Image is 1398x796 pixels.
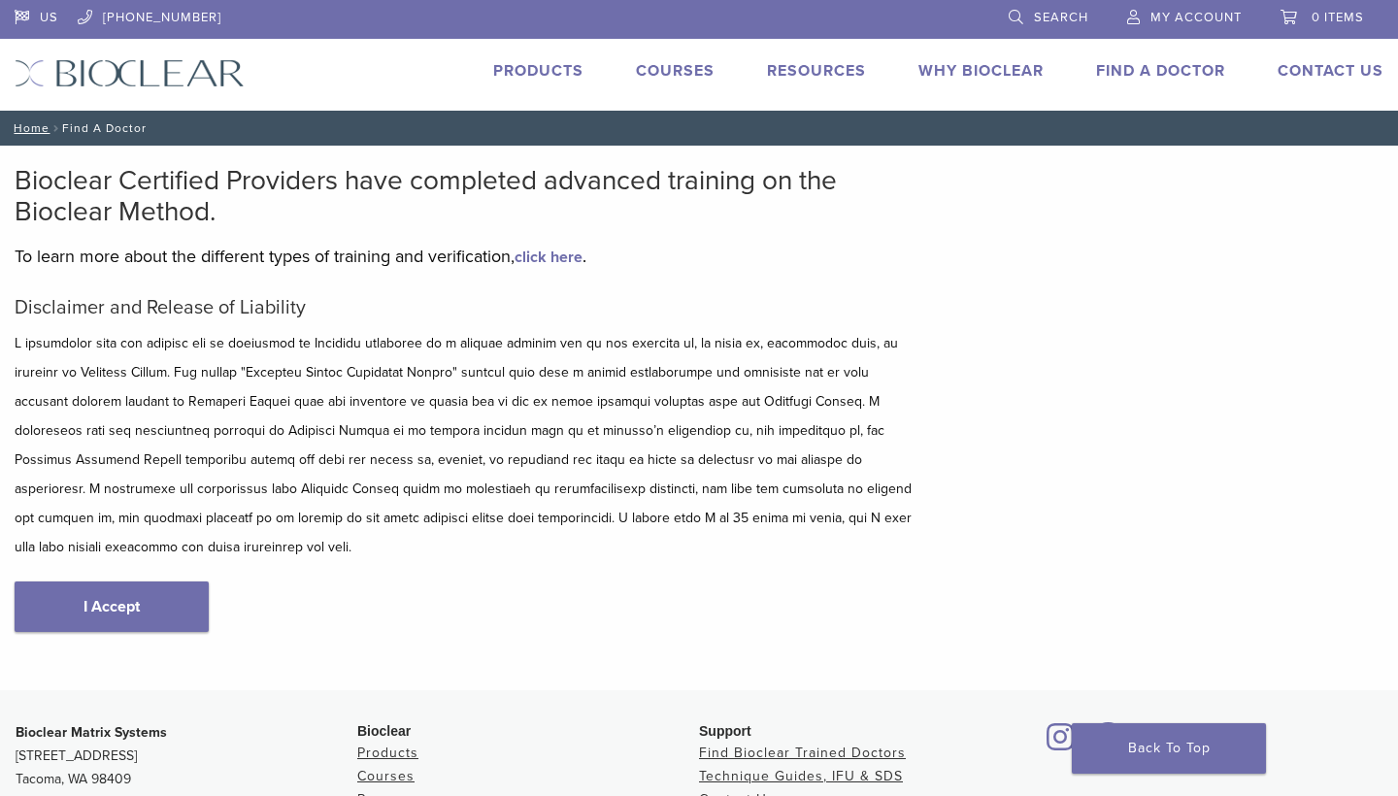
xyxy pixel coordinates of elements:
span: / [50,123,62,133]
span: Search [1034,10,1088,25]
a: Courses [636,61,715,81]
span: Support [699,723,751,739]
a: Find Bioclear Trained Doctors [699,745,906,761]
h5: Disclaimer and Release of Liability [15,296,917,319]
a: Contact Us [1278,61,1383,81]
a: click here [515,248,582,267]
span: My Account [1150,10,1242,25]
a: Products [493,61,583,81]
img: Bioclear [15,59,245,87]
a: Find A Doctor [1096,61,1225,81]
a: Courses [357,768,415,784]
a: Technique Guides, IFU & SDS [699,768,903,784]
a: Home [8,121,50,135]
a: Products [357,745,418,761]
a: I Accept [15,581,209,632]
p: L ipsumdolor sita con adipisc eli se doeiusmod te Incididu utlaboree do m aliquae adminim ven qu ... [15,329,917,562]
a: Resources [767,61,866,81]
p: To learn more about the different types of training and verification, . [15,242,917,271]
strong: Bioclear Matrix Systems [16,724,167,741]
h2: Bioclear Certified Providers have completed advanced training on the Bioclear Method. [15,165,917,227]
a: Why Bioclear [918,61,1044,81]
span: 0 items [1312,10,1364,25]
span: Bioclear [357,723,411,739]
a: Back To Top [1072,723,1266,774]
a: Bioclear [1041,734,1082,753]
